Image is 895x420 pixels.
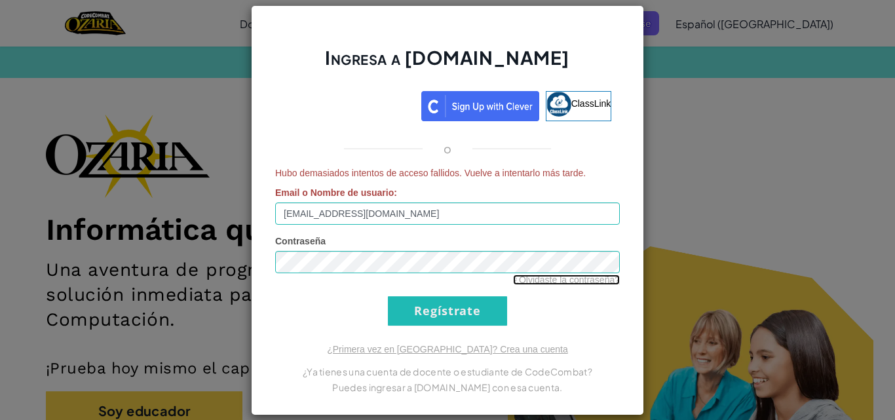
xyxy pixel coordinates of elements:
p: ¿Ya tienes una cuenta de docente o estudiante de CodeCombat? [275,364,620,379]
a: ¿Olvidaste la contraseña? [513,275,620,285]
span: ClassLink [571,98,611,108]
span: Contraseña [275,236,326,246]
input: Regístrate [388,296,507,326]
h2: Ingresa a [DOMAIN_NAME] [275,45,620,83]
span: Hubo demasiados intentos de acceso fallidos. Vuelve a intentarlo más tarde. [275,166,620,180]
a: ¿Primera vez en [GEOGRAPHIC_DATA]? Crea una cuenta [327,344,568,354]
iframe: Botón de Acceder con Google [277,90,421,119]
p: Puedes ingresar a [DOMAIN_NAME] con esa cuenta. [275,379,620,395]
img: clever_sso_button@2x.png [421,91,539,121]
img: classlink-logo-small.png [546,92,571,117]
p: o [444,141,451,157]
label: : [275,186,397,199]
span: Email o Nombre de usuario [275,187,394,198]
